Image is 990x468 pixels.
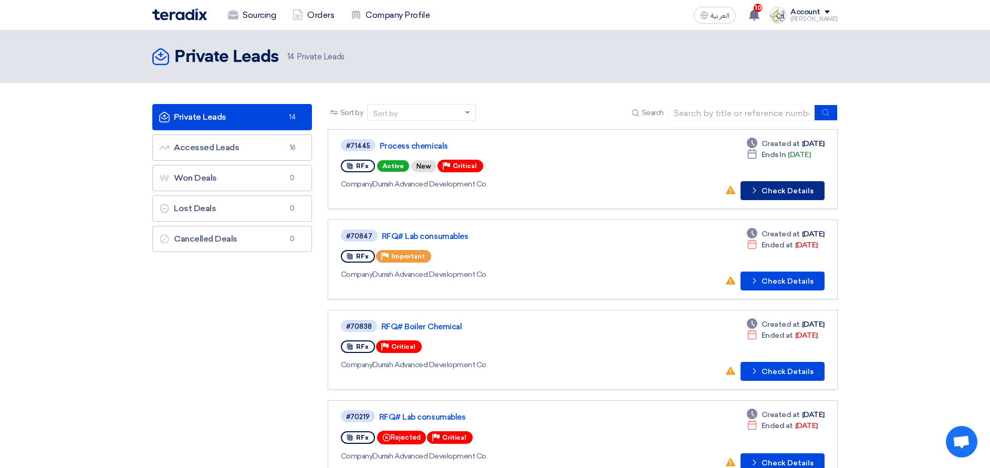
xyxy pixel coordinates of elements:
div: [DATE] [747,240,818,251]
div: Sort by [373,108,398,119]
div: #70847 [346,233,372,240]
span: Critical [453,162,477,170]
span: Sort by [340,107,363,118]
span: 0 [286,203,299,214]
button: Check Details [741,181,825,200]
span: RFx [356,434,369,441]
div: #70838 [346,323,372,330]
span: Critical [391,343,415,350]
h2: Private Leads [174,47,279,68]
span: RFx [356,253,369,260]
button: Check Details [741,272,825,290]
span: Created at [762,228,800,240]
img: GCCCo_LOGO_1741521631774.png [769,7,786,24]
a: RFQ# Lab consumables [382,232,644,241]
span: Company [341,452,373,461]
a: Accessed Leads16 [152,134,312,161]
span: RFx [356,343,369,350]
span: Search [642,107,664,118]
span: Company [341,360,373,369]
span: Ends In [762,149,786,160]
div: Open chat [946,426,977,457]
a: Process chemicals [380,141,642,151]
div: Account [790,8,820,17]
div: [DATE] [747,330,818,341]
span: العربية [711,12,730,19]
span: 16 [286,142,299,153]
span: 14 [286,112,299,122]
div: [DATE] [747,420,818,431]
div: Durrah Advanced Development Co. [341,451,644,462]
span: Active [377,160,409,172]
span: 14 [287,52,295,61]
div: #70219 [346,413,370,420]
div: Durrah Advanced Development Co. [341,359,646,370]
span: Ended at [762,330,793,341]
div: [DATE] [747,138,825,149]
span: Company [341,180,373,189]
div: New [411,160,436,172]
span: 10 [754,4,762,12]
span: 0 [286,173,299,183]
span: Private Leads [287,51,345,63]
div: Rejected [377,431,426,444]
a: Won Deals0 [152,165,312,191]
span: Created at [762,409,800,420]
a: Cancelled Deals0 [152,226,312,252]
a: Orders [284,4,342,27]
span: 0 [286,234,299,244]
div: [DATE] [747,319,825,330]
a: Private Leads14 [152,104,312,130]
div: #71445 [346,142,370,149]
button: Check Details [741,362,825,381]
input: Search by title or reference number [668,105,815,121]
span: Ended at [762,420,793,431]
button: العربية [694,7,736,24]
a: RFQ# Lab consumables [379,412,642,422]
div: [DATE] [747,149,811,160]
span: Important [391,253,425,260]
div: [DATE] [747,228,825,240]
span: Created at [762,138,800,149]
div: [DATE] [747,409,825,420]
a: Company Profile [342,4,438,27]
div: [PERSON_NAME] [790,16,838,22]
a: Lost Deals0 [152,195,312,222]
span: Company [341,270,373,279]
span: Ended at [762,240,793,251]
span: RFx [356,162,369,170]
img: Teradix logo [152,8,207,20]
span: Created at [762,319,800,330]
div: Durrah Advanced Development Co. [341,269,647,280]
a: Sourcing [220,4,284,27]
a: RFQ# Boiler Chemical [381,322,644,331]
span: Critical [442,434,466,441]
div: Durrah Advanced Development Co. [341,179,644,190]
